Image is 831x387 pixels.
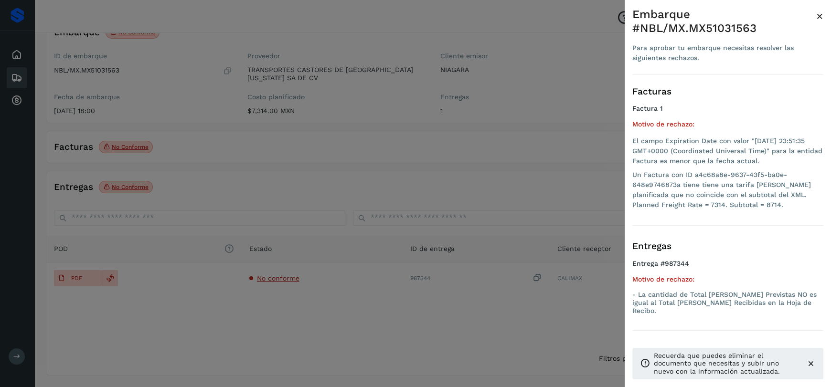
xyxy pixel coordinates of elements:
[632,241,823,252] h3: Entregas
[632,43,816,63] div: Para aprobar tu embarque necesitas resolver las siguientes rechazos.
[632,170,823,210] li: Un Factura con ID a4c68a8e-9637-43f5-ba0e-648e9746873a tiene tiene una tarifa [PERSON_NAME] plani...
[654,352,799,376] p: Recuerda que puedes eliminar el documento que necesitas y subir uno nuevo con la información actu...
[632,86,823,97] h3: Facturas
[632,8,816,35] div: Embarque #NBL/MX.MX51031563
[816,10,823,23] span: ×
[632,120,823,128] h5: Motivo de rechazo:
[632,291,823,314] p: - La cantidad de Total [PERSON_NAME] Previstas NO es igual al Total [PERSON_NAME] Recibidas en la...
[632,136,823,166] li: El campo Expiration Date con valor "[DATE] 23:51:35 GMT+0000 (Coordinated Universal Time)" para l...
[632,105,823,113] h4: Factura 1
[632,275,823,283] h5: Motivo de rechazo:
[816,8,823,25] button: Close
[632,260,823,275] h4: Entrega #987344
